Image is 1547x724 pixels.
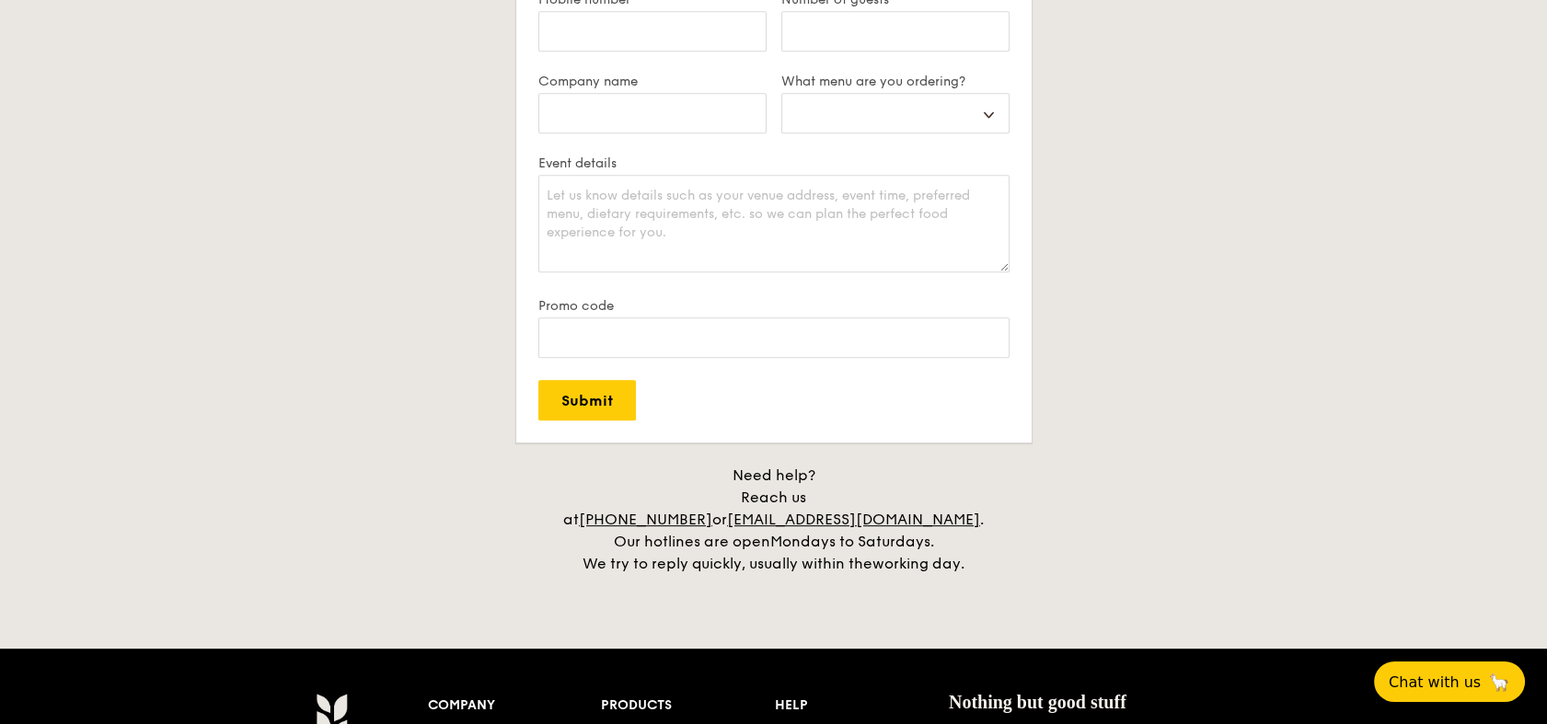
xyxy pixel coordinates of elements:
[579,511,712,528] a: [PHONE_NUMBER]
[538,74,767,89] label: Company name
[872,555,964,572] span: working day.
[949,692,1126,712] span: Nothing but good stuff
[1389,673,1481,691] span: Chat with us
[1374,661,1525,702] button: Chat with us🦙
[538,175,1010,272] textarea: Let us know details such as your venue address, event time, preferred menu, dietary requirements,...
[538,380,636,420] input: Submit
[770,533,934,550] span: Mondays to Saturdays.
[538,298,1010,314] label: Promo code
[775,693,949,718] div: Help
[428,693,602,718] div: Company
[1488,672,1510,693] span: 🦙
[601,693,775,718] div: Products
[544,465,1004,575] div: Need help? Reach us at or . Our hotlines are open We try to reply quickly, usually within the
[538,155,1010,171] label: Event details
[781,74,1010,89] label: What menu are you ordering?
[727,511,980,528] a: [EMAIL_ADDRESS][DOMAIN_NAME]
